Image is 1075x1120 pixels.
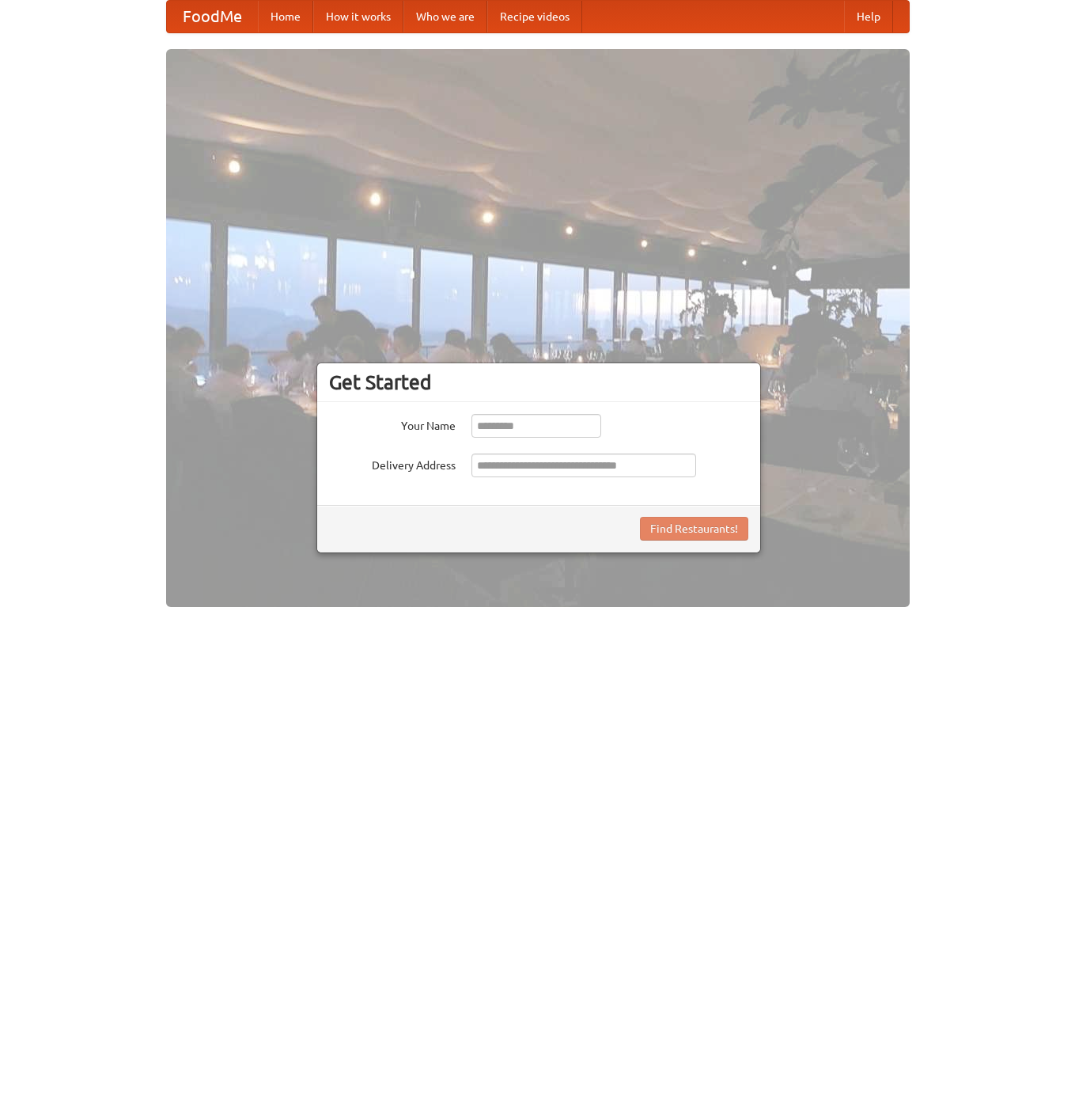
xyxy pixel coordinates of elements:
[640,517,748,541] button: Find Restaurants!
[329,414,456,434] label: Your Name
[487,1,582,32] a: Recipe videos
[329,370,748,394] h3: Get Started
[167,1,258,32] a: FoodMe
[403,1,487,32] a: Who we are
[329,454,456,473] label: Delivery Address
[844,1,893,32] a: Help
[313,1,403,32] a: How it works
[258,1,313,32] a: Home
